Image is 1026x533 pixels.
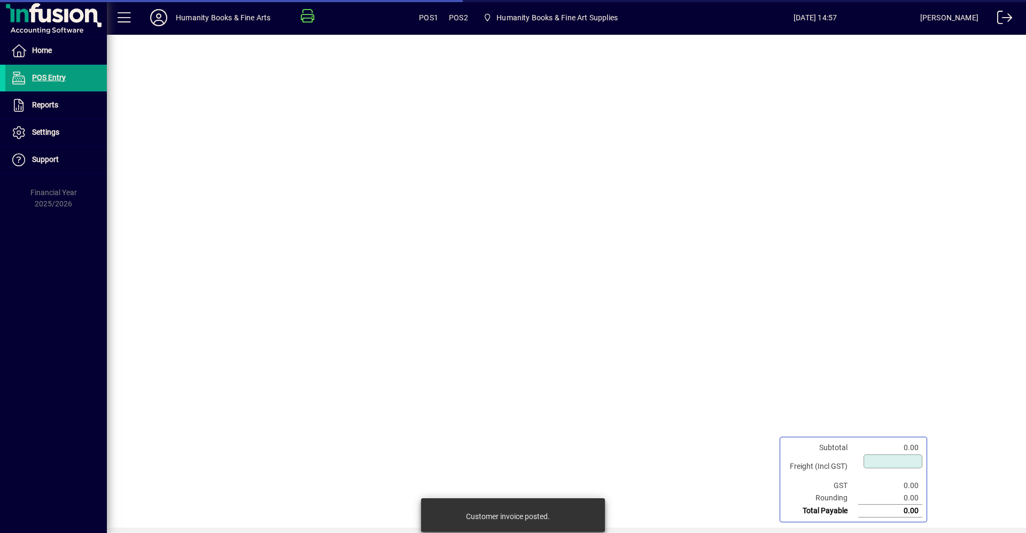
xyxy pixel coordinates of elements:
a: Reports [5,92,107,119]
div: Customer invoice posted. [466,511,550,522]
td: Freight (Incl GST) [784,454,858,480]
td: 0.00 [858,480,922,492]
a: Settings [5,119,107,146]
div: Humanity Books & Fine Arts [176,9,271,26]
td: 0.00 [858,505,922,517]
span: Settings [32,128,59,136]
span: [DATE] 14:57 [711,9,920,26]
td: 0.00 [858,442,922,454]
a: Logout [989,2,1013,37]
td: Total Payable [784,505,858,517]
td: Subtotal [784,442,858,454]
span: Support [32,155,59,164]
span: Humanity Books & Fine Art Supplies [496,9,618,26]
a: Home [5,37,107,64]
td: Rounding [784,492,858,505]
span: Humanity Books & Fine Art Supplies [479,8,622,27]
span: POS Entry [32,73,66,82]
td: GST [784,480,858,492]
button: Profile [142,8,176,27]
td: 0.00 [858,492,922,505]
span: Home [32,46,52,55]
span: POS2 [449,9,468,26]
a: Support [5,146,107,173]
span: Reports [32,101,58,109]
div: [PERSON_NAME] [920,9,978,26]
span: POS1 [419,9,438,26]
